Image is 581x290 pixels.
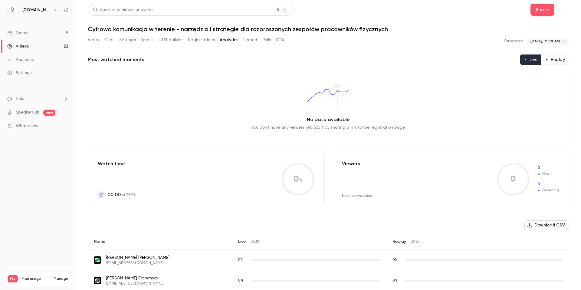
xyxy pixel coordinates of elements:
[251,240,259,244] span: 39:30
[22,7,51,13] h6: [DOMAIN_NAME]
[7,70,31,76] div: Settings
[107,191,121,198] span: 00:00
[392,278,402,283] span: Replay watch time
[7,57,34,63] div: Audience
[520,54,542,65] button: Live
[104,35,114,45] button: Clips
[188,35,215,45] button: Registrations
[141,35,153,45] button: Emails
[16,109,40,116] a: SpeakerHub
[530,4,554,16] button: Share
[392,257,402,263] span: Replay watch time
[232,234,386,250] div: Live
[530,38,543,44] span: [DATE],
[537,182,559,187] span: Returning
[342,193,373,198] div: No one's watched
[106,255,169,261] span: [PERSON_NAME] [PERSON_NAME]
[88,25,569,33] h1: Cyfrowa komunikacja w terenie - narzędzia i strategie dla rozproszonych zespołów pracowników fizy...
[93,7,153,13] div: Search for videos or events
[106,261,169,265] span: [EMAIL_ADDRESS][DOMAIN_NAME]
[7,43,29,49] div: Videos
[88,35,100,45] button: Video
[88,250,569,271] div: natalia+testgtm2@skalskigrowth.com
[159,35,183,45] button: UTM builder
[8,275,18,282] span: Pro
[98,160,135,167] p: Watch time
[119,35,136,45] button: Settings
[392,258,398,262] span: 0 %
[94,256,101,264] img: skalskigrowth.com
[88,234,232,250] div: Name
[7,30,28,36] div: Events
[411,240,420,244] span: 39:30
[238,257,248,263] span: Live watch time
[537,188,559,193] span: Returning
[238,279,243,282] span: 0 %
[386,234,569,250] div: Replay
[238,258,243,262] span: 0 %
[276,35,284,45] button: CTA
[43,110,55,116] span: new
[251,124,405,130] p: You don't have any viewers yet. Start by sharing a link to the registration page.
[107,191,135,198] p: of 39:30
[504,38,524,44] p: Streamed:
[220,35,238,45] button: Analytics
[537,165,559,171] span: New
[106,281,163,286] span: [EMAIL_ADDRESS][DOMAIN_NAME]
[524,220,569,230] button: Download CSV
[392,279,398,282] span: 0 %
[16,123,38,129] span: What's new
[307,116,350,123] p: No data available
[94,277,101,284] img: skalskigrowth.com
[106,275,163,281] span: [PERSON_NAME] Obremska
[54,276,68,281] a: Manage
[8,5,17,15] img: quico.io
[7,96,68,102] li: help-dropdown-opener
[545,38,560,44] span: 11:00 AM
[238,278,248,283] span: Live watch time
[559,5,569,15] button: Top Bar Actions
[537,171,559,177] span: New
[88,56,144,63] h2: Most watched moments
[21,276,50,281] span: Plan usage
[16,96,25,102] span: Help
[262,35,271,45] button: Polls
[243,35,258,45] button: Embed
[541,54,569,65] button: Replay
[342,160,360,167] p: Viewers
